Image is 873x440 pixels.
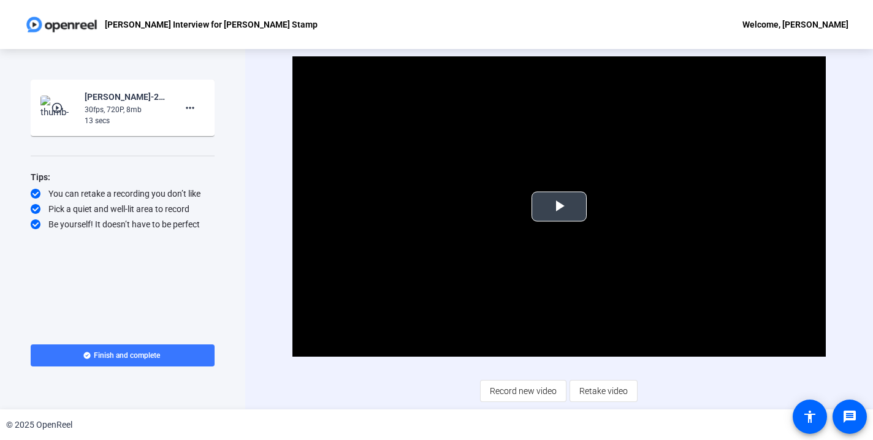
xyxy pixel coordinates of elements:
div: Welcome, [PERSON_NAME] [742,17,848,32]
span: Retake video [579,379,628,403]
div: Tips: [31,170,215,184]
img: OpenReel logo [25,12,99,37]
div: Video Player [292,56,826,357]
button: Record new video [480,380,566,402]
div: You can retake a recording you don’t like [31,188,215,200]
span: Finish and complete [94,351,160,360]
button: Retake video [570,380,638,402]
div: 13 secs [85,115,167,126]
div: Be yourself! It doesn’t have to be perfect [31,218,215,230]
img: thumb-nail [40,96,77,120]
button: Finish and complete [31,344,215,366]
div: [PERSON_NAME]-25-001-1 [PERSON_NAME]-[PERSON_NAME] Interview for [PERSON_NAME] Stamp-175570157684... [85,89,167,104]
p: [PERSON_NAME] Interview for [PERSON_NAME] Stamp [105,17,318,32]
div: 30fps, 720P, 8mb [85,104,167,115]
mat-icon: more_horiz [183,101,197,115]
div: Pick a quiet and well-lit area to record [31,203,215,215]
mat-icon: accessibility [802,409,817,424]
span: Record new video [490,379,557,403]
div: © 2025 OpenReel [6,419,72,431]
mat-icon: play_circle_outline [51,102,66,114]
mat-icon: message [842,409,857,424]
button: Play Video [532,192,587,222]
